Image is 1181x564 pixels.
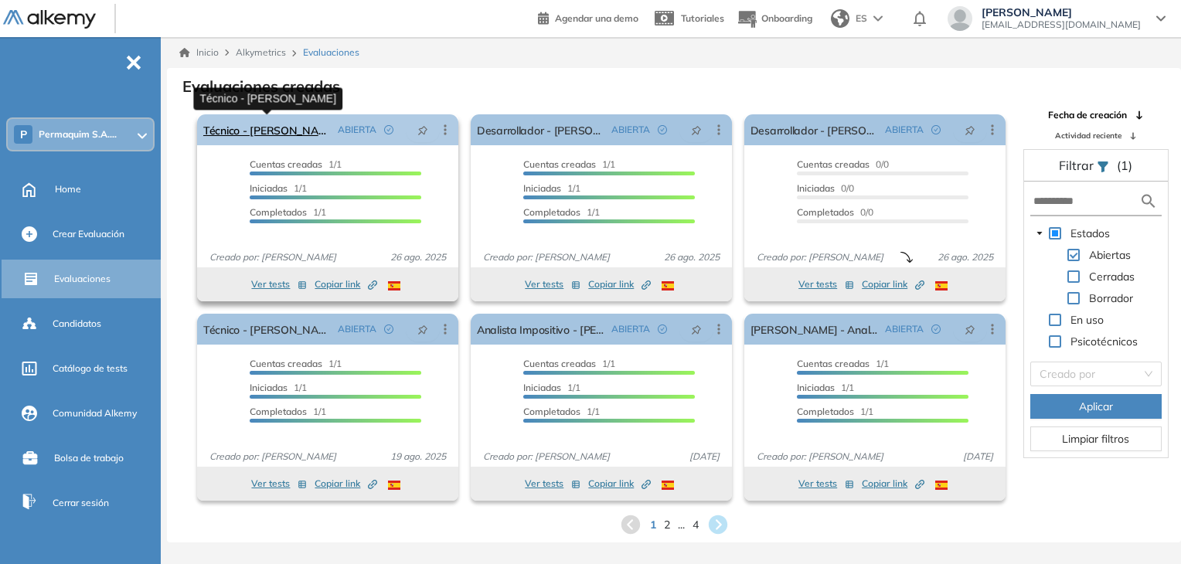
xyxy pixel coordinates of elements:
[982,19,1141,31] span: [EMAIL_ADDRESS][DOMAIN_NAME]
[798,275,854,294] button: Ver tests
[1089,270,1135,284] span: Cerradas
[250,406,307,417] span: Completados
[315,275,377,294] button: Copiar link
[53,362,128,375] span: Catálogo de tests
[965,124,975,136] span: pushpin
[417,124,428,136] span: pushpin
[797,382,835,393] span: Iniciadas
[588,275,651,294] button: Copiar link
[797,358,889,369] span: 1/1
[931,125,941,134] span: check-circle
[856,12,867,25] span: ES
[931,324,941,334] span: check-circle
[662,481,674,490] img: ESP
[236,46,286,58] span: Alkymetrics
[250,182,307,194] span: 1/1
[1070,335,1138,348] span: Psicotécnicos
[761,12,812,24] span: Onboarding
[797,406,854,417] span: Completados
[1086,289,1136,307] span: Borrador
[862,275,924,294] button: Copiar link
[935,281,948,290] img: ESP
[1030,426,1162,451] button: Limpiar filtros
[203,250,342,264] span: Creado por: [PERSON_NAME]
[1086,267,1138,286] span: Cerradas
[658,125,667,134] span: check-circle
[831,9,849,28] img: world
[525,275,580,294] button: Ver tests
[797,182,854,194] span: 0/0
[250,206,307,218] span: Completados
[250,382,288,393] span: Iniciadas
[203,114,332,145] a: Técnico - [PERSON_NAME]
[1070,226,1110,240] span: Estados
[525,474,580,493] button: Ver tests
[523,206,600,218] span: 1/1
[1089,291,1133,305] span: Borrador
[931,250,999,264] span: 26 ago. 2025
[750,114,879,145] a: Desarrollador - [PERSON_NAME]
[1139,192,1158,211] img: search icon
[338,123,376,137] span: ABIERTA
[679,317,713,341] button: pushpin
[798,474,854,493] button: Ver tests
[384,324,393,334] span: check-circle
[797,182,835,194] span: Iniciadas
[315,277,377,291] span: Copiar link
[658,250,726,264] span: 26 ago. 2025
[1070,313,1104,327] span: En uso
[681,12,724,24] span: Tutoriales
[957,450,999,464] span: [DATE]
[679,117,713,142] button: pushpin
[523,358,596,369] span: Cuentas creadas
[53,317,101,331] span: Candidatos
[523,382,561,393] span: Iniciadas
[523,382,580,393] span: 1/1
[179,46,219,59] a: Inicio
[953,317,987,341] button: pushpin
[39,128,117,141] span: Permaquim S.A....
[315,477,377,491] span: Copiar link
[611,123,650,137] span: ABIERTA
[862,277,924,291] span: Copiar link
[477,314,605,345] a: Analista Impositivo - [PERSON_NAME]
[662,281,674,290] img: ESP
[1036,229,1043,237] span: caret-down
[750,250,890,264] span: Creado por: [PERSON_NAME]
[1055,130,1121,141] span: Actividad reciente
[388,481,400,490] img: ESP
[53,227,124,241] span: Crear Evaluación
[523,182,580,194] span: 1/1
[650,517,656,533] span: 1
[1067,332,1141,351] span: Psicotécnicos
[1079,398,1113,415] span: Aplicar
[678,517,685,533] span: ...
[1048,108,1127,122] span: Fecha de creación
[523,206,580,218] span: Completados
[523,406,580,417] span: Completados
[182,77,340,96] h3: Evaluaciones creadas
[384,125,393,134] span: check-circle
[406,317,440,341] button: pushpin
[54,272,111,286] span: Evaluaciones
[1067,224,1113,243] span: Estados
[953,117,987,142] button: pushpin
[1059,158,1097,173] span: Filtrar
[54,451,124,465] span: Bolsa de trabajo
[797,406,873,417] span: 1/1
[1030,394,1162,419] button: Aplicar
[750,450,890,464] span: Creado por: [PERSON_NAME]
[862,477,924,491] span: Copiar link
[417,323,428,335] span: pushpin
[523,358,615,369] span: 1/1
[477,114,605,145] a: Desarrollador - [PERSON_NAME]
[55,182,81,196] span: Home
[523,182,561,194] span: Iniciadas
[53,496,109,510] span: Cerrar sesión
[555,12,638,24] span: Agendar una demo
[406,117,440,142] button: pushpin
[797,158,889,170] span: 0/0
[693,517,699,533] span: 4
[935,481,948,490] img: ESP
[588,277,651,291] span: Copiar link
